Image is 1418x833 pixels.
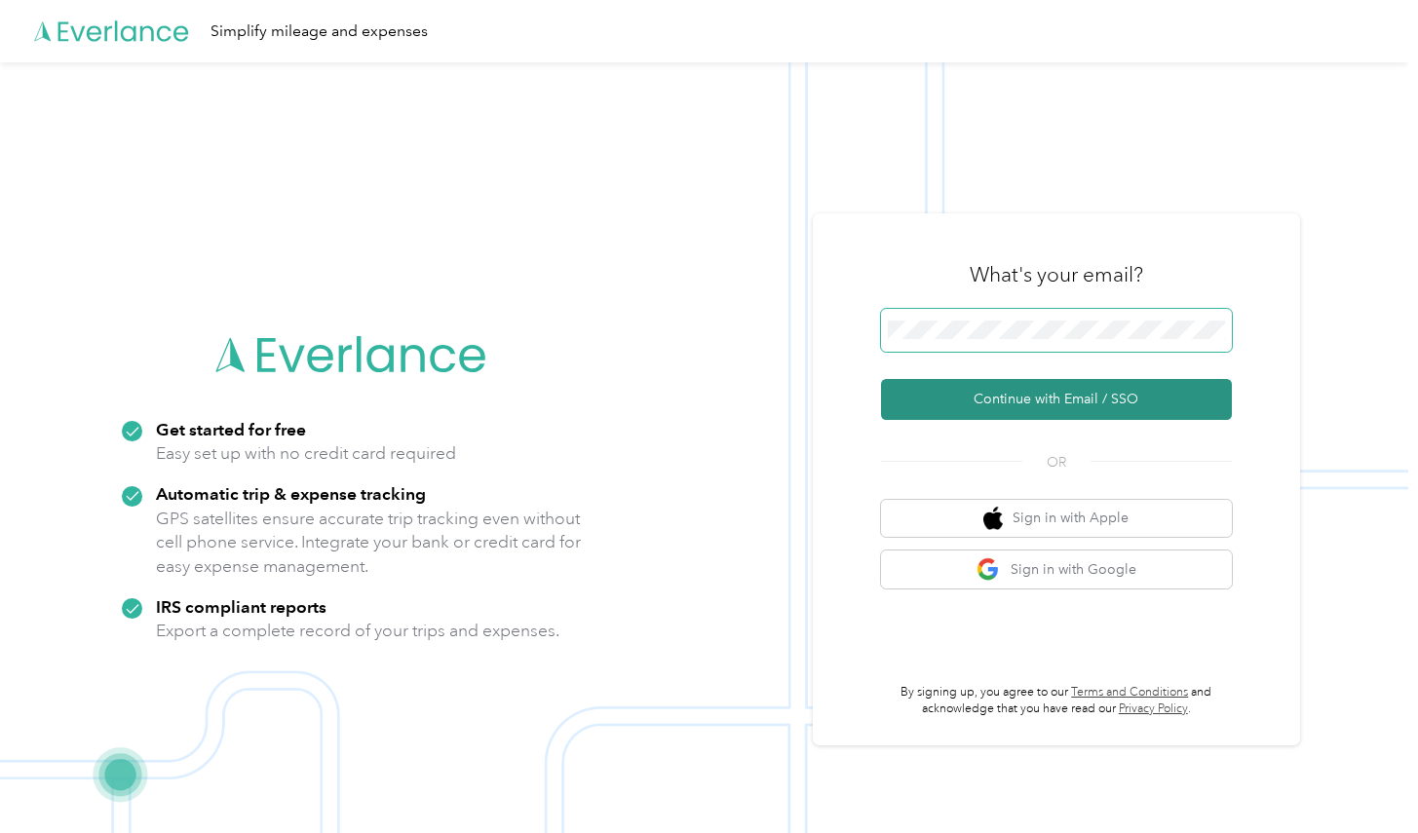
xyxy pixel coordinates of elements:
strong: IRS compliant reports [156,596,326,617]
p: GPS satellites ensure accurate trip tracking even without cell phone service. Integrate your bank... [156,507,582,579]
strong: Get started for free [156,419,306,439]
img: google logo [977,557,1001,582]
button: Continue with Email / SSO [881,379,1232,420]
img: apple logo [983,507,1003,531]
p: Export a complete record of your trips and expenses. [156,619,559,643]
a: Terms and Conditions [1071,685,1188,700]
p: By signing up, you agree to our and acknowledge that you have read our . [881,684,1232,718]
h3: What's your email? [970,261,1143,288]
button: apple logoSign in with Apple [881,500,1232,538]
span: OR [1022,452,1091,473]
strong: Automatic trip & expense tracking [156,483,426,504]
p: Easy set up with no credit card required [156,441,456,466]
button: google logoSign in with Google [881,550,1232,588]
div: Simplify mileage and expenses [211,19,428,44]
a: Privacy Policy [1119,701,1188,716]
